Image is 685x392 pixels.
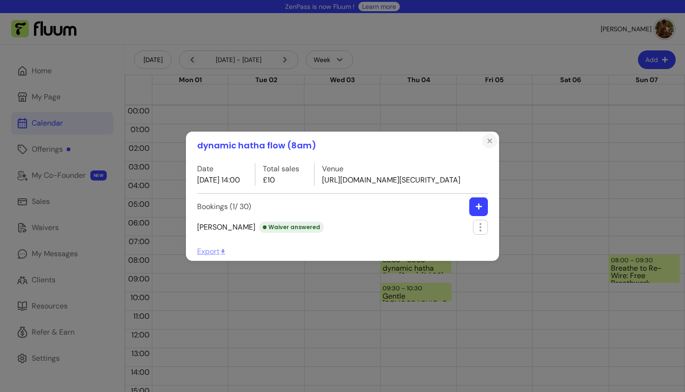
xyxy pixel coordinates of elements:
label: Venue [322,163,460,175]
button: Close [482,133,497,148]
p: £10 [263,175,299,186]
label: Date [197,163,240,175]
p: [URL][DOMAIN_NAME][SECURITY_DATA] [322,175,460,186]
div: Waiver answered [259,222,324,233]
p: [DATE] 14:00 [197,175,240,186]
span: [PERSON_NAME] [197,222,324,233]
label: Bookings ( 1 / 30 ) [197,201,251,212]
label: Total sales [263,163,299,175]
h1: dynamic hatha flow (8am) [197,139,316,152]
span: Export [197,246,226,256]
